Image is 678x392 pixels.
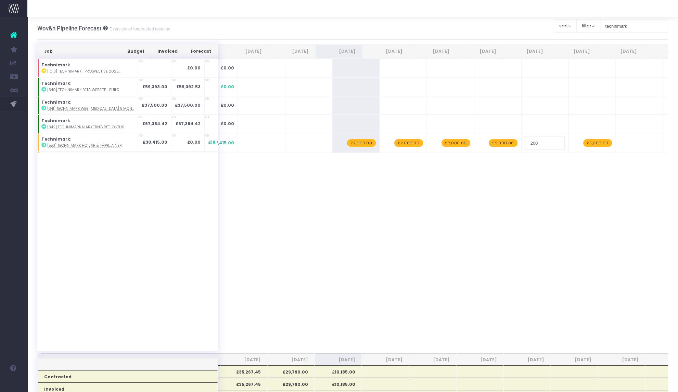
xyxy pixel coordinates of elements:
small: Overview of forecasted revenue [108,25,170,32]
strong: Technimark [41,118,70,123]
span: [DATE] [368,357,402,363]
span: £18,415.00 [211,140,234,146]
th: £29,790.00 [267,365,315,378]
th: £10,185.00 [315,378,362,390]
th: Forecast [184,44,218,58]
abbr: [341] Technimark web retainer 5 months [47,106,134,111]
span: wayahead Revenue Forecast Item [583,139,612,147]
span: [DATE] [321,357,355,363]
span: wayahead Revenue Forecast Item [394,139,423,147]
button: sort [554,19,577,33]
td: : [38,96,138,115]
abbr: [1013] Technimark- Prospective 2025 [47,69,120,74]
th: Nov 25: activate to sort column ascending [456,44,503,58]
span: [DATE] [557,357,591,363]
strong: £0.00 [187,139,201,145]
strong: Technimark [41,136,70,142]
th: Dec 25: activate to sort column ascending [503,44,550,58]
th: Jun 25: activate to sort column ascending [221,44,268,58]
strong: Technimark [41,80,70,86]
strong: £30,415.00 [143,139,167,145]
span: £0.00 [221,84,234,90]
th: Oct 25: activate to sort column ascending [409,44,456,58]
strong: £37,500.00 [175,102,201,108]
span: £0.00 [221,102,234,108]
th: £35,267.45 [220,365,267,378]
strong: Technimark [41,99,70,105]
td: : [38,115,138,133]
span: £0.00 [218,65,231,71]
th: Budget [120,44,151,58]
span: £0.00 [221,121,234,127]
input: Search... [600,19,668,33]
th: Jan 26: activate to sort column ascending [550,44,597,58]
span: [DATE] [415,357,450,363]
span: wayahead Revenue Forecast Item [442,139,470,147]
span: [DATE] [510,357,544,363]
strong: £37,500.00 [142,102,167,108]
td: : [38,133,138,152]
button: filter [576,19,600,33]
th: £10,185.00 [315,365,362,378]
span: wayahead Revenue Forecast Item [489,139,517,147]
strong: Technimark [41,62,70,68]
th: Jul 25: activate to sort column ascending [268,44,315,58]
th: Feb 26: activate to sort column ascending [597,44,643,58]
strong: £67,384.42 [176,121,201,127]
th: Invoiced [151,44,184,58]
th: Job: activate to sort column ascending [38,44,120,58]
th: £35,267.45 [220,378,267,390]
span: [DATE] [274,357,308,363]
img: images/default_profile_image.png [9,378,19,389]
span: £0.00 [218,84,231,90]
abbr: [553] Technimark HotJar & Improvement retainer [47,143,122,148]
strong: £59,392.53 [176,84,201,90]
strong: £59,393.00 [142,84,167,90]
td: : [38,77,138,96]
th: Aug 25: activate to sort column ascending [315,44,362,58]
span: £18,415.00 [208,139,231,145]
span: £0.00 [221,65,234,71]
span: [DATE] [227,357,261,363]
span: £0.00 [218,102,231,108]
th: Contracted [38,370,218,382]
strong: £67,384.42 [142,121,167,127]
span: Wov&n Pipeline Forecast [37,25,102,32]
strong: £0.00 [187,65,201,71]
th: £29,790.00 [267,378,315,390]
span: [DATE] [604,357,639,363]
td: : [38,59,138,77]
span: [DATE] [463,357,497,363]
span: £0.00 [218,121,231,127]
th: Sep 25: activate to sort column ascending [362,44,409,58]
abbr: [342] Technimark marketing retainer 9 months [47,125,124,130]
span: wayahead Revenue Forecast Item [347,139,375,147]
abbr: [340] Technimark Beta website design & build [47,87,119,92]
